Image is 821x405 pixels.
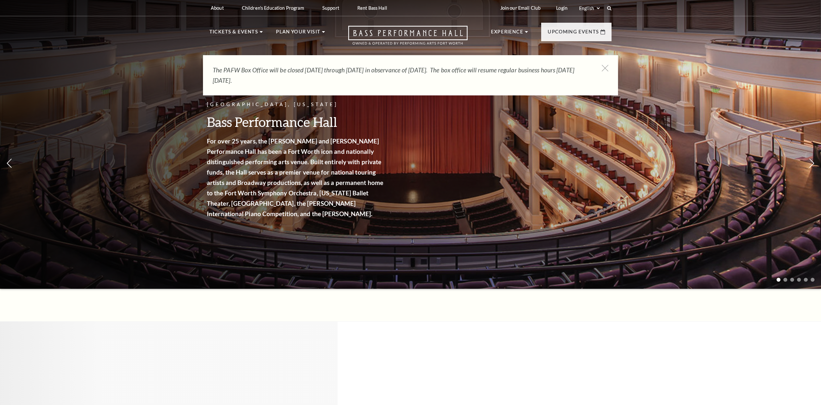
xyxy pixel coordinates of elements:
h3: Bass Performance Hall [207,114,385,130]
p: Support [322,5,339,11]
select: Select: [578,5,601,11]
em: The PAFW Box Office will be closed [DATE] through [DATE] in observance of [DATE]. The box office ... [213,66,574,84]
p: [GEOGRAPHIC_DATA], [US_STATE] [207,101,385,109]
p: Plan Your Visit [276,28,320,40]
p: Rent Bass Hall [357,5,387,11]
p: Children's Education Program [242,5,304,11]
p: About [211,5,224,11]
strong: For over 25 years, the [PERSON_NAME] and [PERSON_NAME] Performance Hall has been a Fort Worth ico... [207,137,383,217]
p: Tickets & Events [209,28,258,40]
p: Experience [491,28,523,40]
p: Upcoming Events [548,28,599,40]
